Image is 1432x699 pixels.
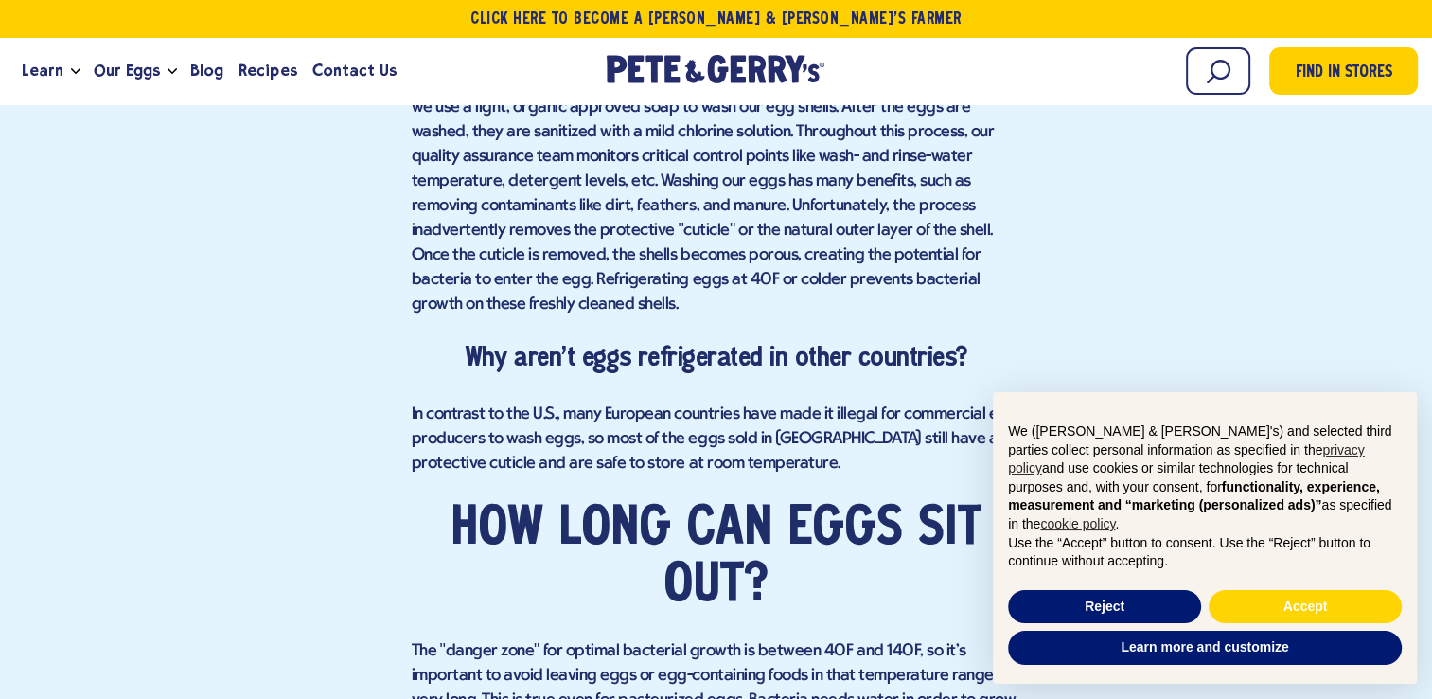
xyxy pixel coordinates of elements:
h2: How long can eggs sit out? [412,501,1021,615]
a: Learn [14,45,71,97]
button: Open the dropdown menu for Our Eggs [168,68,177,75]
p: Use the “Accept” button to consent. Use the “Reject” button to continue without accepting. [1008,534,1402,571]
p: In contrast to the U.S., many European countries have made it illegal for commercial egg producer... [412,403,1021,476]
a: Blog [183,45,231,97]
button: Open the dropdown menu for Learn [71,68,80,75]
a: Contact Us [305,45,404,97]
span: Our Eggs [94,59,160,82]
span: Learn [22,59,63,82]
button: Accept [1209,590,1402,624]
a: Recipes [231,45,304,97]
p: We ([PERSON_NAME] & [PERSON_NAME]'s) and selected third parties collect personal information as s... [1008,422,1402,534]
span: Blog [190,59,223,82]
input: Search [1186,47,1250,95]
span: Recipes [239,59,296,82]
a: Find in Stores [1269,47,1418,95]
a: Our Eggs [86,45,168,97]
div: Notice [978,377,1432,699]
button: Reject [1008,590,1201,624]
h4: Why aren't eggs refrigerated in other countries? [412,342,1021,378]
span: Contact Us [312,59,397,82]
button: Learn more and customize [1008,631,1402,665]
p: The USDA believes that the best way to prevent foodborne illness, particularly [MEDICAL_DATA], is... [412,22,1021,317]
span: Find in Stores [1296,61,1392,86]
a: cookie policy [1040,516,1115,531]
